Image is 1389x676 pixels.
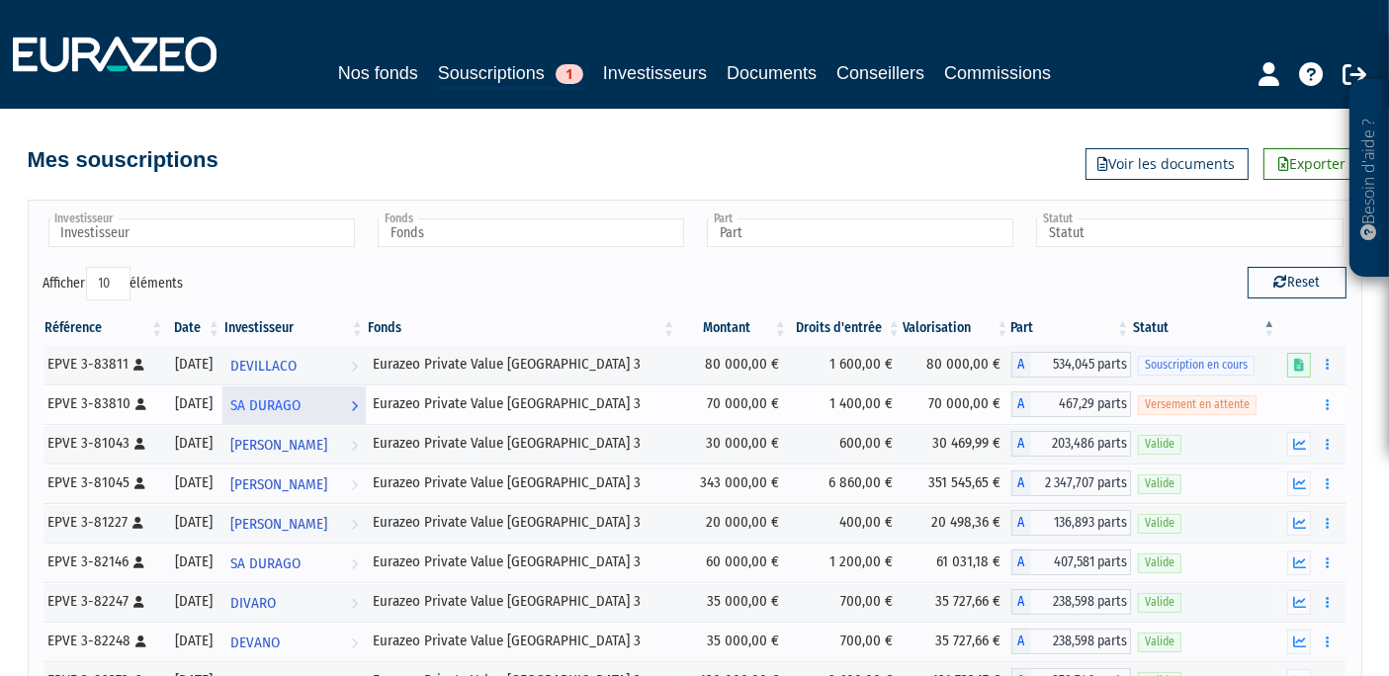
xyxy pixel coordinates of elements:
[366,311,677,345] th: Fonds: activer pour trier la colonne par ordre croissant
[1031,549,1132,575] span: 407,581 parts
[86,267,130,300] select: Afficheréléments
[1031,391,1132,417] span: 467,29 parts
[903,503,1011,543] td: 20 498,36 €
[351,506,358,543] i: Voir l'investisseur
[789,464,903,503] td: 6 860,00 €
[48,393,159,414] div: EPVE 3-83810
[1011,431,1031,457] span: A
[172,393,216,414] div: [DATE]
[1085,148,1249,180] a: Voir les documents
[165,311,222,345] th: Date: activer pour trier la colonne par ordre croissant
[1011,470,1031,496] span: A
[373,393,670,414] div: Eurazeo Private Value [GEOGRAPHIC_DATA] 3
[1011,510,1031,536] span: A
[1011,431,1132,457] div: A - Eurazeo Private Value Europe 3
[677,424,789,464] td: 30 000,00 €
[677,311,789,345] th: Montant: activer pour trier la colonne par ordre croissant
[789,345,903,384] td: 1 600,00 €
[1031,510,1132,536] span: 136,893 parts
[1138,356,1255,375] span: Souscription en cours
[556,64,583,84] span: 1
[1011,549,1031,575] span: A
[1138,514,1181,533] span: Valide
[172,433,216,454] div: [DATE]
[222,503,366,543] a: [PERSON_NAME]
[836,59,924,87] a: Conseillers
[373,472,670,493] div: Eurazeo Private Value [GEOGRAPHIC_DATA] 3
[1031,470,1132,496] span: 2 347,707 parts
[351,387,358,424] i: Voir l'investisseur
[677,464,789,503] td: 343 000,00 €
[903,543,1011,582] td: 61 031,18 €
[789,543,903,582] td: 1 200,00 €
[1011,589,1132,615] div: A - Eurazeo Private Value Europe 3
[172,551,216,572] div: [DATE]
[1248,267,1346,298] button: Reset
[373,591,670,612] div: Eurazeo Private Value [GEOGRAPHIC_DATA] 3
[134,596,145,608] i: [Français] Personne physique
[230,466,327,503] span: [PERSON_NAME]
[28,148,218,172] h4: Mes souscriptions
[1011,629,1132,654] div: A - Eurazeo Private Value Europe 3
[903,582,1011,622] td: 35 727,66 €
[338,59,418,87] a: Nos fonds
[1031,589,1132,615] span: 238,598 parts
[230,546,301,582] span: SA DURAGO
[373,433,670,454] div: Eurazeo Private Value [GEOGRAPHIC_DATA] 3
[172,472,216,493] div: [DATE]
[789,311,903,345] th: Droits d'entrée: activer pour trier la colonne par ordre croissant
[1138,435,1181,454] span: Valide
[134,359,145,371] i: [Français] Personne physique
[944,59,1051,87] a: Commissions
[172,512,216,533] div: [DATE]
[222,384,366,424] a: SA DURAGO
[1011,311,1132,345] th: Part: activer pour trier la colonne par ordre croissant
[1138,633,1181,651] span: Valide
[677,345,789,384] td: 80 000,00 €
[438,59,583,90] a: Souscriptions1
[603,59,707,87] a: Investisseurs
[789,622,903,661] td: 700,00 €
[43,267,184,300] label: Afficher éléments
[48,472,159,493] div: EPVE 3-81045
[222,582,366,622] a: DIVARO
[351,585,358,622] i: Voir l'investisseur
[789,582,903,622] td: 700,00 €
[373,512,670,533] div: Eurazeo Private Value [GEOGRAPHIC_DATA] 3
[789,424,903,464] td: 600,00 €
[48,551,159,572] div: EPVE 3-82146
[230,348,297,384] span: DEVILLACO
[1011,470,1132,496] div: A - Eurazeo Private Value Europe 3
[48,354,159,375] div: EPVE 3-83811
[222,464,366,503] a: [PERSON_NAME]
[1011,629,1031,654] span: A
[351,466,358,503] i: Voir l'investisseur
[222,311,366,345] th: Investisseur: activer pour trier la colonne par ordre croissant
[133,517,144,529] i: [Français] Personne physique
[1011,510,1132,536] div: A - Eurazeo Private Value Europe 3
[48,591,159,612] div: EPVE 3-82247
[136,635,147,647] i: [Français] Personne physique
[789,503,903,543] td: 400,00 €
[1138,395,1257,414] span: Versement en attente
[373,631,670,651] div: Eurazeo Private Value [GEOGRAPHIC_DATA] 3
[1011,549,1132,575] div: A - Eurazeo Private Value Europe 3
[48,631,159,651] div: EPVE 3-82248
[48,512,159,533] div: EPVE 3-81227
[1358,90,1381,268] p: Besoin d'aide ?
[903,384,1011,424] td: 70 000,00 €
[677,543,789,582] td: 60 000,00 €
[373,551,670,572] div: Eurazeo Private Value [GEOGRAPHIC_DATA] 3
[230,387,301,424] span: SA DURAGO
[677,622,789,661] td: 35 000,00 €
[230,427,327,464] span: [PERSON_NAME]
[1011,589,1031,615] span: A
[351,546,358,582] i: Voir l'investisseur
[903,311,1011,345] th: Valorisation: activer pour trier la colonne par ordre croissant
[136,398,147,410] i: [Français] Personne physique
[134,556,145,568] i: [Français] Personne physique
[677,503,789,543] td: 20 000,00 €
[1011,391,1031,417] span: A
[43,311,166,345] th: Référence : activer pour trier la colonne par ordre croissant
[1031,431,1132,457] span: 203,486 parts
